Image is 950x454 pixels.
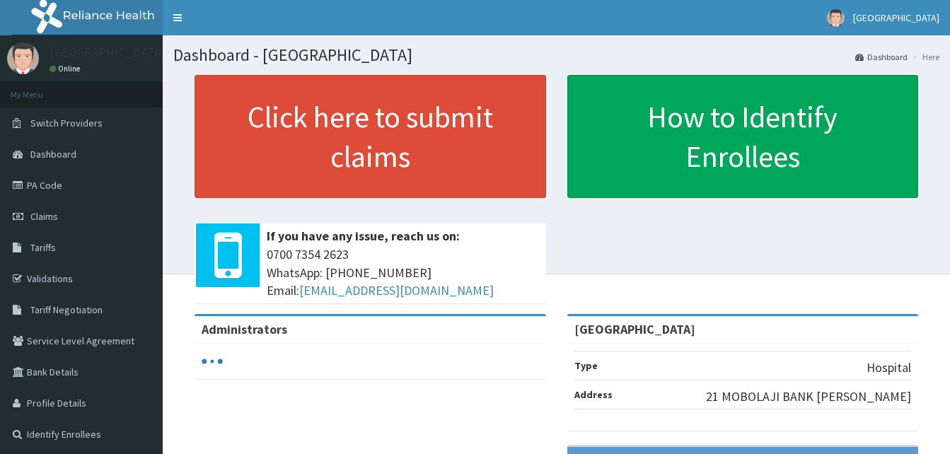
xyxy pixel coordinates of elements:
[202,351,223,372] svg: audio-loading
[855,51,908,63] a: Dashboard
[30,303,103,316] span: Tariff Negotiation
[30,210,58,223] span: Claims
[30,117,103,129] span: Switch Providers
[30,241,56,254] span: Tariffs
[202,321,287,337] b: Administrators
[827,9,845,27] img: User Image
[299,282,494,298] a: [EMAIL_ADDRESS][DOMAIN_NAME]
[30,148,76,161] span: Dashboard
[7,42,39,74] img: User Image
[173,46,939,64] h1: Dashboard - [GEOGRAPHIC_DATA]
[50,46,166,59] p: [GEOGRAPHIC_DATA]
[574,359,598,372] b: Type
[267,245,539,300] span: 0700 7354 2623 WhatsApp: [PHONE_NUMBER] Email:
[567,75,919,198] a: How to Identify Enrollees
[909,51,939,63] li: Here
[50,64,83,74] a: Online
[267,228,460,244] b: If you have any issue, reach us on:
[867,359,911,377] p: Hospital
[706,388,911,406] p: 21 MOBOLAJI BANK [PERSON_NAME]
[574,321,695,337] strong: [GEOGRAPHIC_DATA]
[853,11,939,24] span: [GEOGRAPHIC_DATA]
[574,388,613,401] b: Address
[195,75,546,198] a: Click here to submit claims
